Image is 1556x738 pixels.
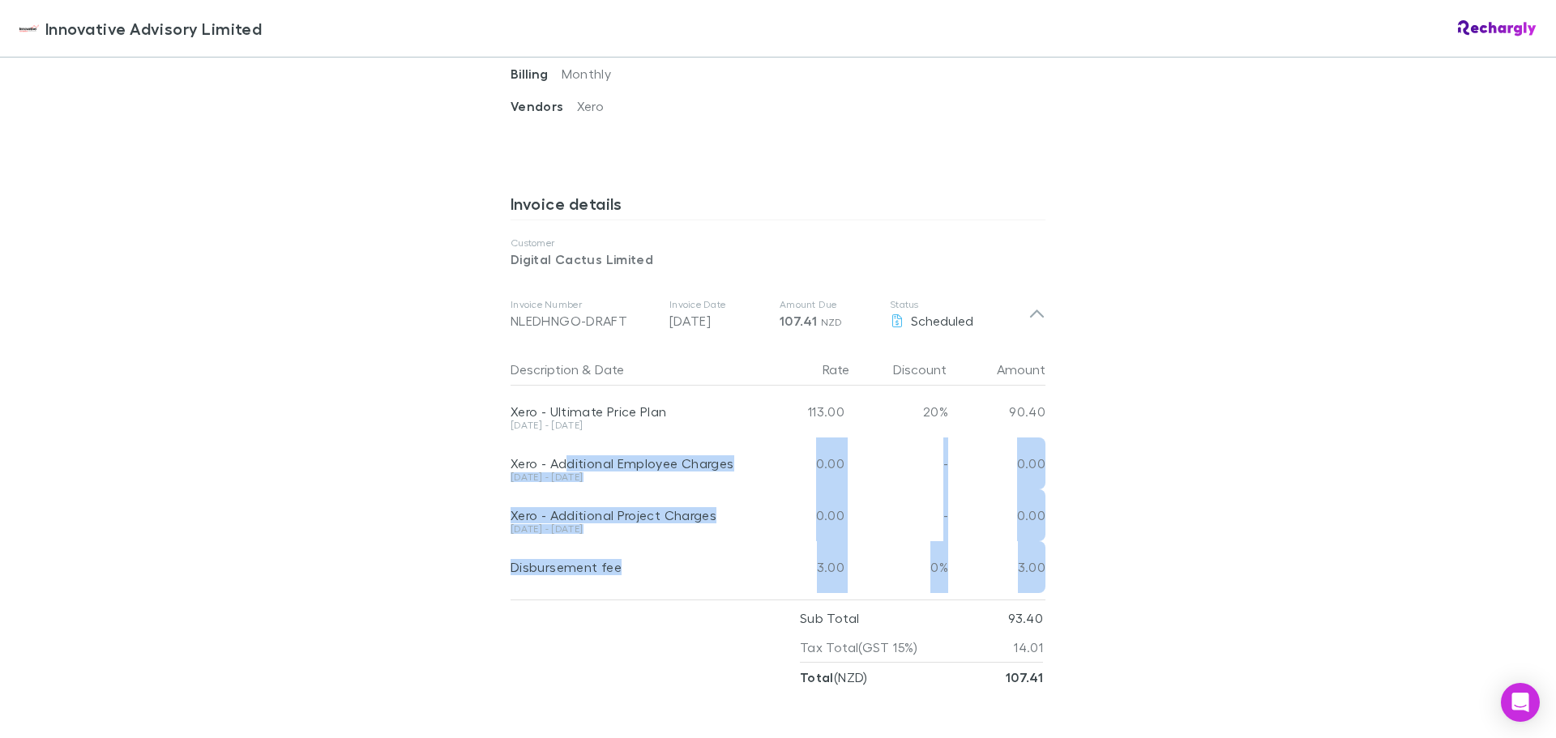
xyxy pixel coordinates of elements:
[800,669,834,685] strong: Total
[511,507,747,523] div: Xero - Additional Project Charges
[800,663,868,692] p: ( NZD )
[1006,669,1043,685] strong: 107.41
[511,403,747,420] div: Xero - Ultimate Price Plan
[511,311,656,331] div: NLEDHNGO-DRAFT
[511,455,747,471] div: Xero - Additional Employee Charges
[800,633,918,662] p: Tax Total (GST 15%)
[948,489,1045,541] div: 0.00
[669,298,767,311] p: Invoice Date
[511,66,562,82] span: Billing
[511,194,1045,220] h3: Invoice details
[911,313,973,328] span: Scheduled
[851,541,948,593] div: 0%
[19,19,39,38] img: Innovative Advisory Limited's Logo
[511,559,747,575] div: Disbursement fee
[754,386,851,437] div: 113.00
[754,437,851,489] div: 0.00
[890,298,1028,311] p: Status
[948,437,1045,489] div: 0.00
[754,489,851,541] div: 0.00
[948,541,1045,593] div: 3.00
[851,437,948,489] div: -
[511,298,656,311] p: Invoice Number
[511,237,1045,250] p: Customer
[780,298,877,311] p: Amount Due
[948,386,1045,437] div: 90.40
[511,472,747,482] div: [DATE] - [DATE]
[1014,633,1043,662] p: 14.01
[45,16,262,41] span: Innovative Advisory Limited
[511,420,747,430] div: [DATE] - [DATE]
[595,353,624,386] button: Date
[511,353,747,386] div: &
[577,98,604,113] span: Xero
[511,524,747,534] div: [DATE] - [DATE]
[821,316,843,328] span: NZD
[669,311,767,331] p: [DATE]
[511,98,577,114] span: Vendors
[800,604,859,633] p: Sub Total
[562,66,612,81] span: Monthly
[780,313,817,329] span: 107.41
[498,282,1058,347] div: Invoice NumberNLEDHNGO-DRAFTInvoice Date[DATE]Amount Due107.41 NZDStatusScheduled
[511,353,579,386] button: Description
[511,250,1045,269] p: Digital Cactus Limited
[1008,604,1043,633] p: 93.40
[1501,683,1540,722] div: Open Intercom Messenger
[1458,20,1537,36] img: Rechargly Logo
[851,489,948,541] div: -
[754,541,851,593] div: 3.00
[851,386,948,437] div: 20%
